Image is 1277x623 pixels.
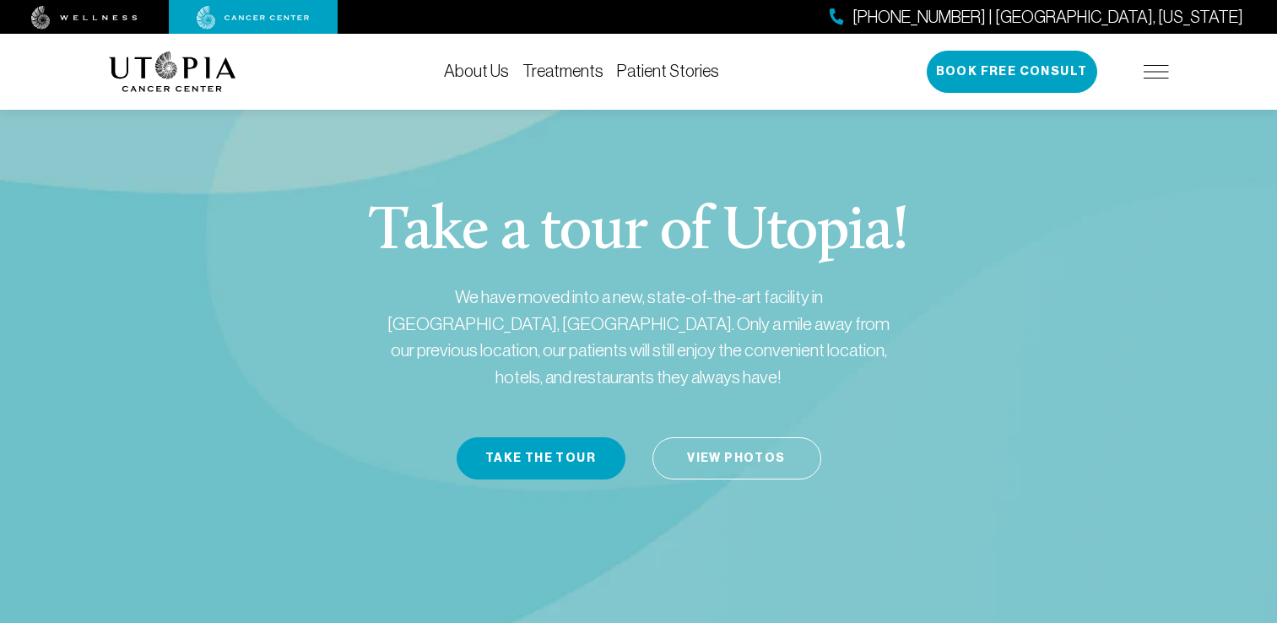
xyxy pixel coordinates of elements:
span: [PHONE_NUMBER] | [GEOGRAPHIC_DATA], [US_STATE] [852,5,1243,30]
a: [PHONE_NUMBER] | [GEOGRAPHIC_DATA], [US_STATE] [830,5,1243,30]
a: About Us [444,62,509,80]
a: Patient Stories [617,62,719,80]
p: We have moved into a new, state-of-the-art facility in [GEOGRAPHIC_DATA], [GEOGRAPHIC_DATA]. Only... [377,284,901,390]
button: Book Free Consult [927,51,1097,93]
img: wellness [31,6,138,30]
h1: Take a tour of Utopia! [369,203,908,263]
a: Treatments [522,62,603,80]
a: View Photos [652,437,821,479]
button: Take the Tour [457,437,625,479]
img: icon-hamburger [1144,65,1169,79]
img: logo [109,51,236,92]
img: cancer center [197,6,310,30]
